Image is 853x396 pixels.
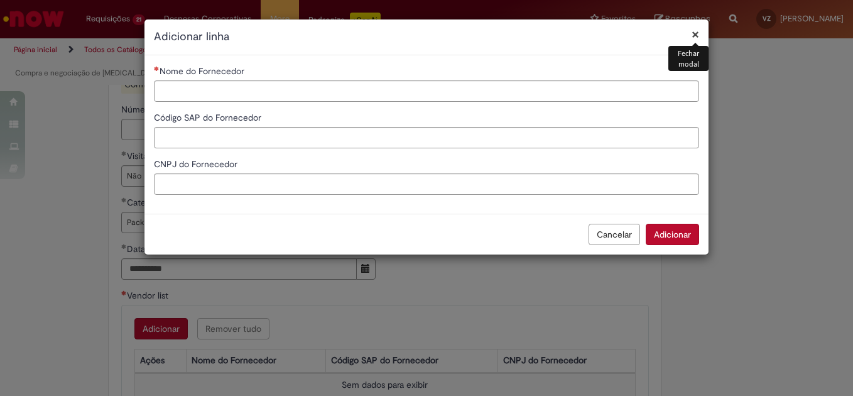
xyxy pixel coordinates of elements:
input: Código SAP do Fornecedor [154,127,699,148]
span: Código SAP do Fornecedor [154,112,264,123]
input: Nome do Fornecedor [154,80,699,102]
button: Cancelar [589,224,640,245]
input: CNPJ do Fornecedor [154,173,699,195]
h2: Adicionar linha [154,29,699,45]
span: Necessários [154,66,160,71]
button: Adicionar [646,224,699,245]
span: Nome do Fornecedor [160,65,247,77]
div: Fechar modal [668,46,709,71]
span: CNPJ do Fornecedor [154,158,240,170]
button: Fechar modal [692,28,699,41]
